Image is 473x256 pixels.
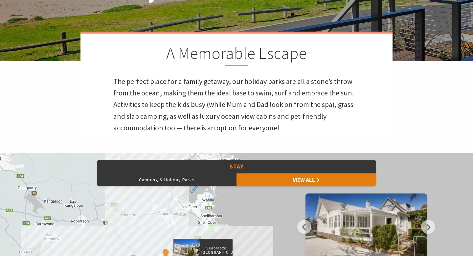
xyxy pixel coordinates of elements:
[421,220,435,234] button: Next
[236,173,376,186] a: View All
[200,245,233,256] p: Seabreeze [GEOGRAPHIC_DATA]
[297,220,311,234] button: Previous
[97,160,376,173] button: Stay
[113,76,360,134] p: The perfect place for a family getaway, our holiday parks are all a stone’s throw from the ocean,...
[97,173,236,186] button: Camping & Holiday Parks
[113,43,360,66] h2: A Memorable Escape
